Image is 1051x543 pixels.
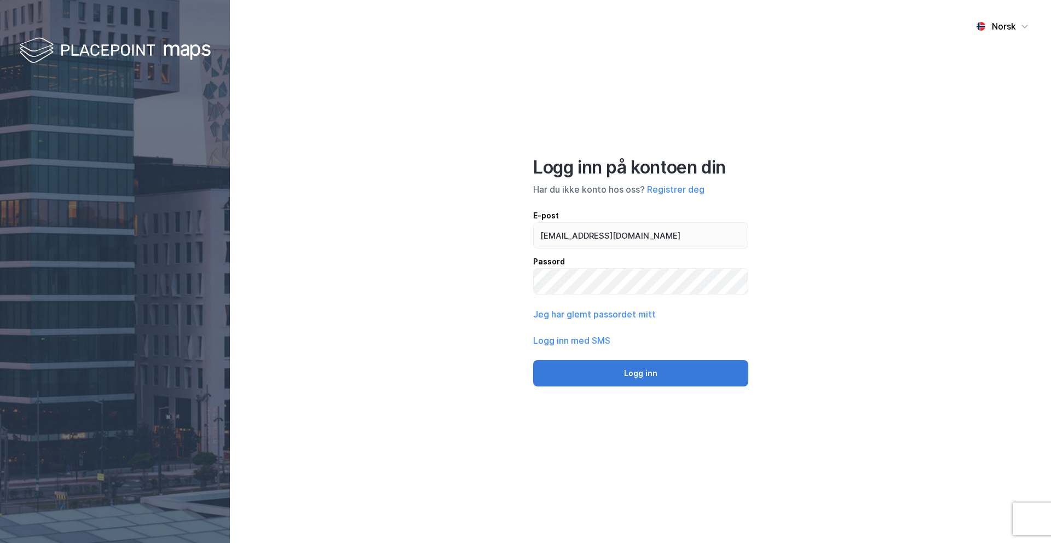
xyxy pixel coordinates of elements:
[996,490,1051,543] iframe: Chat Widget
[533,308,656,321] button: Jeg har glemt passordet mitt
[533,157,748,178] div: Logg inn på kontoen din
[19,35,211,67] img: logo-white.f07954bde2210d2a523dddb988cd2aa7.svg
[533,255,748,268] div: Passord
[647,183,704,196] button: Registrer deg
[533,334,610,347] button: Logg inn med SMS
[533,209,748,222] div: E-post
[533,360,748,386] button: Logg inn
[533,183,748,196] div: Har du ikke konto hos oss?
[992,20,1016,33] div: Norsk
